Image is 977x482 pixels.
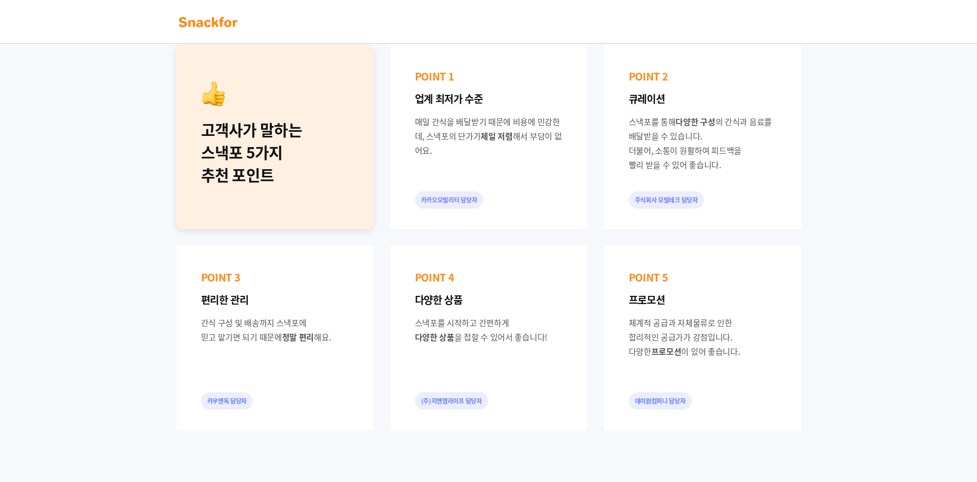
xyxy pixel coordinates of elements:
p: POINT 2 [629,69,776,84]
div: 주식회사 모빌테크 담당자 [629,191,704,209]
p: 프로모션 [629,293,776,307]
p: POINT 3 [201,270,349,285]
p: 다양한 상품 [415,293,563,307]
div: 카우앤독 담당자 [201,392,253,410]
p: 편리한 관리 [201,293,349,307]
p: POINT 5 [629,270,776,285]
p: 업계 최저가 수준 [415,92,563,106]
div: (주)지앤엠라이프 담당자 [415,392,488,410]
div: 스낵포를 통해 의 간식과 음료를 배달받을 수 있습니다. 더불어, 소통이 원활하여 피드백을 빨리 받을 수 있어 좋습니다. [629,114,776,172]
div: 고객사가 말하는 스낵포 5가지 추천 포인트 [201,118,349,186]
div: 데이원컴퍼니 담당자 [629,392,692,410]
img: recommend.png [201,82,226,106]
span: 프로모션 [651,345,682,357]
span: 정말 편리 [282,331,314,343]
p: 큐레이션 [629,92,776,106]
div: 스낵포를 시작하고 간편하게 을 접할 수 있어서 좋습니다! [415,315,563,344]
span: 다양한 상품 [415,331,454,343]
div: 체계적 공급과 자체물류로 인한 합리적인 공급가가 강점입니다. 다양한 이 있어 좋습니다. [629,315,776,358]
p: POINT 1 [415,69,563,84]
p: POINT 4 [415,270,563,285]
div: 간식 구성 및 배송까지 스낵포에 믿고 맡기면 되기 때문에 해요. [201,315,349,344]
span: 제일 저렴 [481,130,513,142]
span: 다양한 구성 [675,115,715,128]
div: 카카오모빌리티 담당자 [415,191,484,209]
img: background-main-color.svg [176,14,241,30]
div: 매일 간식을 배달받기 때문에 비용에 민감한데, 스낵포의 단가가 해서 부담이 없어요. [415,114,563,157]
